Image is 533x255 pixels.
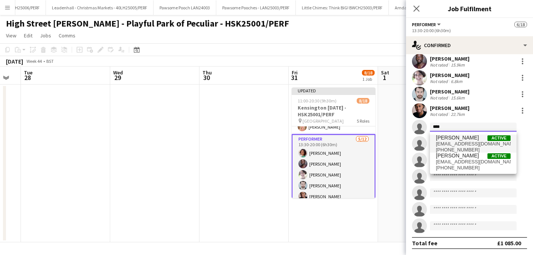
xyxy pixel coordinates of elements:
button: Pawsome Pooch LAN24003 [154,0,216,15]
span: Performer [412,22,436,27]
span: 1 [380,73,389,82]
app-job-card: Updated11:00-20:30 (9h30m)8/18Kensington [DATE] - HSK25001/PERF [GEOGRAPHIC_DATA]5 Roles[PERSON_N... [292,87,375,198]
a: View [3,31,19,40]
div: 15.9km [449,62,466,68]
span: View [6,32,16,39]
span: Sat [381,69,389,76]
button: Leadenhall - Christmas Markets - 40LH25005/PERF [46,0,154,15]
span: Jobs [40,32,51,39]
span: Thu [202,69,212,76]
span: 29 [112,73,123,82]
h3: Job Fulfilment [406,4,533,13]
span: 30 [201,73,212,82]
span: Fri [292,69,298,76]
span: Active [487,153,511,159]
span: 8/18 [357,98,369,104]
div: 1 Job [362,76,374,82]
span: 11:00-20:30 (9h30m) [298,98,337,104]
a: Comms [56,31,78,40]
span: +4407903324088 [436,165,511,171]
button: Arndale - The Beauty In You - MAN25006/PERF [389,0,487,15]
div: £1 085.00 [497,239,521,247]
div: Updated [292,87,375,93]
div: [DATE] [6,58,23,65]
span: [GEOGRAPHIC_DATA] [303,118,344,124]
button: Little Chimes: Think BIG! BWCH25003/PERF [296,0,389,15]
div: [PERSON_NAME] [430,105,470,111]
a: Edit [21,31,35,40]
span: Comms [59,32,75,39]
span: 6/18 [514,22,527,27]
button: Performer [412,22,442,27]
div: [PERSON_NAME] [430,55,470,62]
h1: High Street [PERSON_NAME] - Playful Park of Peculiar - HSK25001/PERF [6,18,289,29]
span: Wed [113,69,123,76]
div: BST [46,58,54,64]
h3: Kensington [DATE] - HSK25001/PERF [292,104,375,118]
div: 15.6km [449,95,466,101]
div: [PERSON_NAME] [430,88,470,95]
span: 5 Roles [357,118,369,124]
div: Not rated [430,95,449,101]
span: Tue [24,69,32,76]
span: linn.actormaker@gmail.com [436,141,511,147]
div: Not rated [430,111,449,117]
div: 22.7km [449,111,466,117]
a: Jobs [37,31,54,40]
div: Confirmed [406,36,533,54]
span: Active [487,135,511,141]
div: 6.8km [449,79,464,84]
span: 28 [23,73,32,82]
span: Linn Johansson [436,135,479,141]
span: Edit [24,32,32,39]
div: Not rated [430,79,449,84]
span: 8/18 [362,70,375,76]
button: Pawsome Pooches - LAN25003/PERF [216,0,296,15]
div: 13:30-20:00 (6h30m) [412,28,527,33]
span: +447407262676 [436,147,511,153]
div: [PERSON_NAME] [430,72,470,79]
span: amberlinney246@icloud.com [436,159,511,165]
div: Total fee [412,239,437,247]
div: Not rated [430,62,449,68]
span: 31 [291,73,298,82]
span: Amber Linney [436,153,479,159]
span: Week 44 [25,58,43,64]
